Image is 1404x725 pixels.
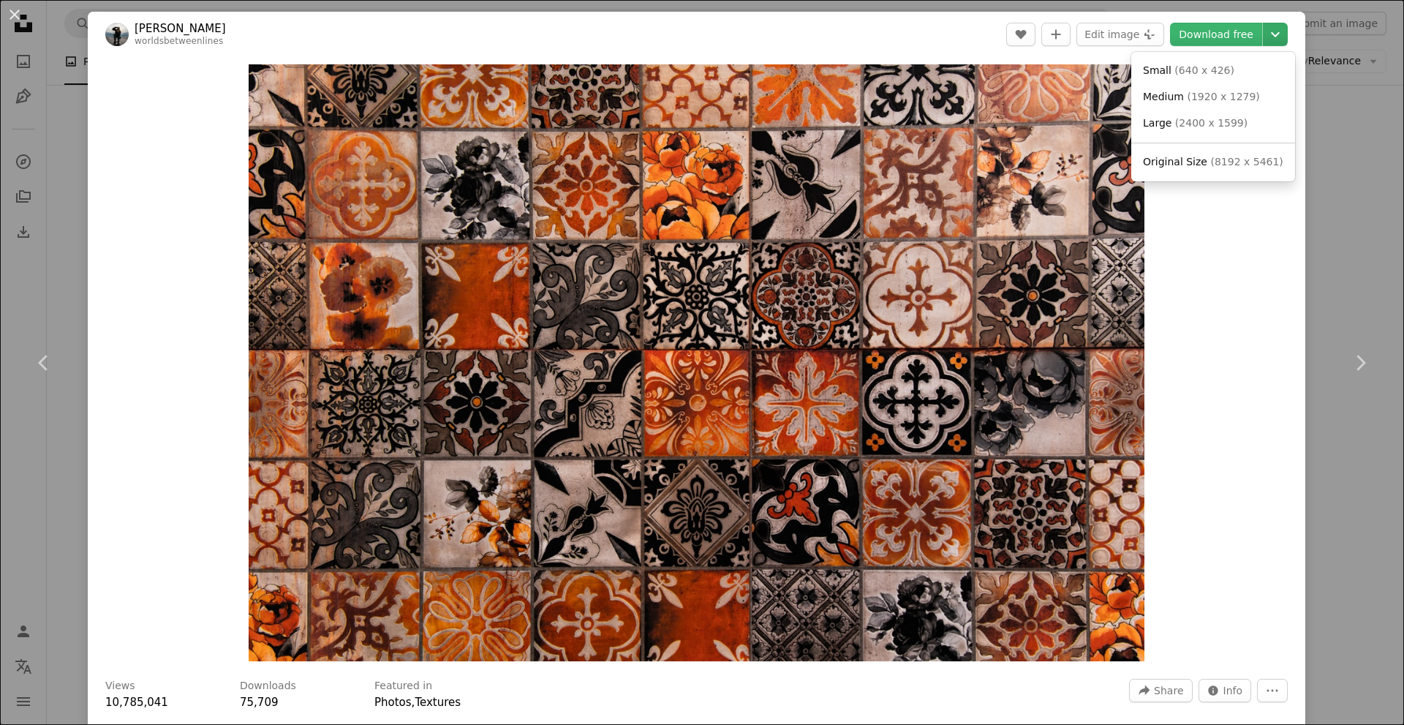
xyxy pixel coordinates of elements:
div: Choose download size [1131,52,1295,181]
span: ( 2400 x 1599 ) [1175,117,1248,129]
button: Choose download size [1263,23,1288,46]
span: Small [1143,64,1171,76]
span: ( 640 x 426 ) [1174,64,1234,76]
span: Medium [1143,91,1184,102]
span: ( 8192 x 5461 ) [1210,156,1283,168]
span: Original Size [1143,156,1207,168]
span: Large [1143,117,1171,129]
span: ( 1920 x 1279 ) [1187,91,1259,102]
